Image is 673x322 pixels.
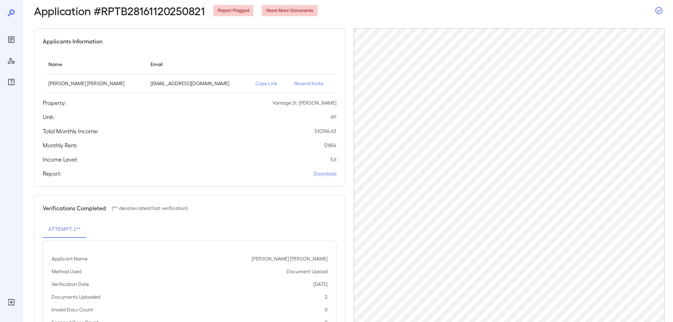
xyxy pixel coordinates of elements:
[272,99,336,106] p: Vantage St. [PERSON_NAME]
[6,76,17,88] div: FAQ
[52,306,93,313] p: Invalid Docs Count
[43,169,61,178] h5: Report:
[6,55,17,66] div: Manage Users
[314,170,336,177] a: Download
[43,204,106,212] h5: Verifications Completed
[52,268,81,275] p: Method Used
[330,156,336,163] p: 5.6
[331,113,336,121] p: 611
[314,128,336,135] p: $ 10384.63
[43,54,336,93] table: simple table
[52,293,100,300] p: Documents Uploaded
[287,268,327,275] p: Document Upload
[325,306,327,313] p: 0
[34,4,205,17] h2: Application # RPTB28161120250821
[43,37,102,46] h5: Applicants Information
[43,99,66,107] h5: Property:
[653,5,665,16] button: Close Report
[262,7,318,14] span: Need More Documents
[325,293,327,300] p: 2
[112,205,188,212] p: (** denotes latest/last verification)
[43,221,86,238] button: Attempt 1**
[48,80,139,87] p: [PERSON_NAME] [PERSON_NAME]
[145,54,250,74] th: Email
[52,281,89,288] p: Verification Date
[43,113,54,121] h5: Unit:
[43,141,78,150] h5: Monthly Rent:
[43,54,145,74] th: Name
[213,7,254,14] span: Report Flagged
[294,80,330,87] p: Resend Invite
[324,142,336,149] p: $ 1854
[6,34,17,45] div: Reports
[43,155,78,164] h5: Income Level:
[252,255,327,262] p: [PERSON_NAME] [PERSON_NAME]
[313,281,327,288] p: [DATE]
[255,80,283,87] p: Copy Link
[52,255,88,262] p: Applicant Name
[6,297,17,308] div: Log Out
[150,80,244,87] p: [EMAIL_ADDRESS][DOMAIN_NAME]
[43,127,99,135] h5: Total Monthly Income:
